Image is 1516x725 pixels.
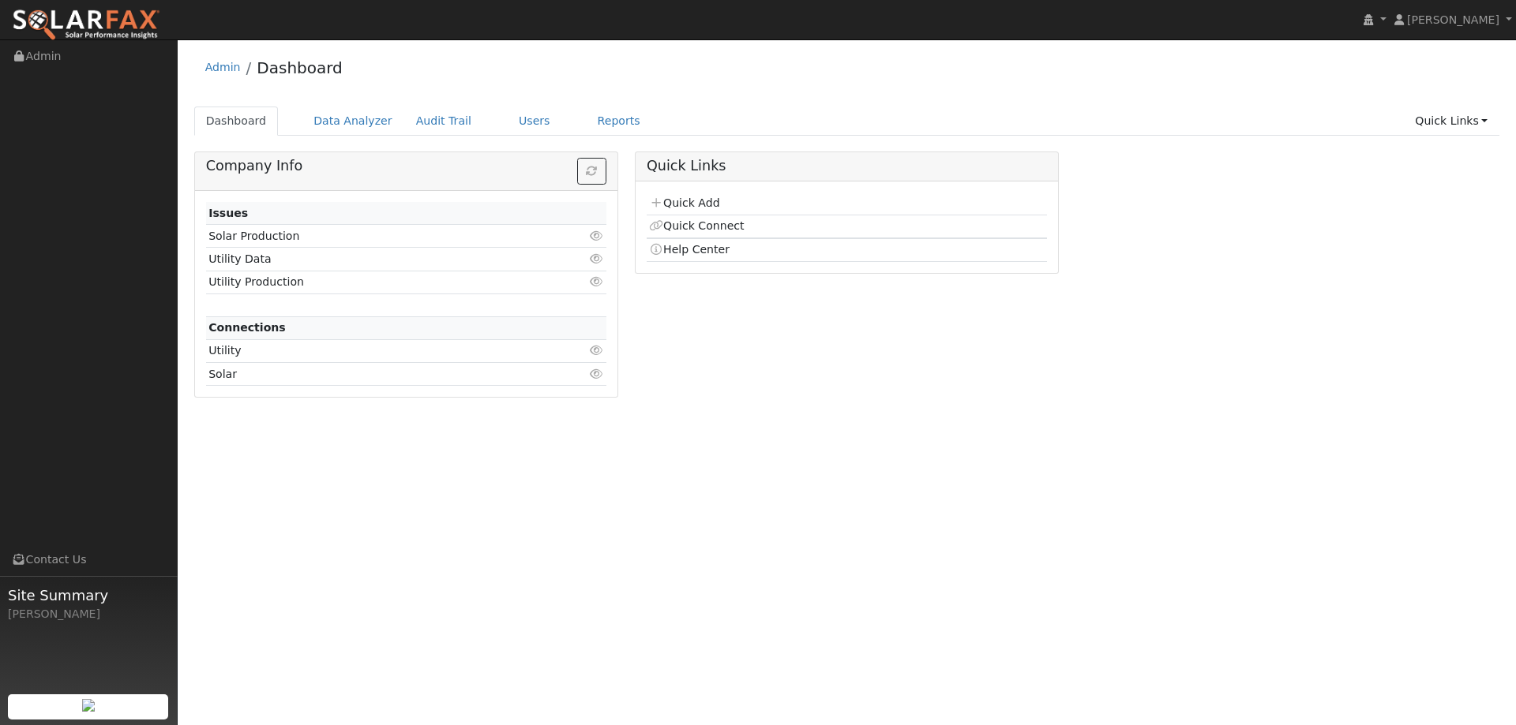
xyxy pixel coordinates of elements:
a: Quick Connect [649,219,744,232]
strong: Connections [208,321,286,334]
td: Utility Data [206,248,542,271]
a: Help Center [649,243,730,256]
a: Quick Add [649,196,719,209]
i: Click to view [590,276,604,287]
a: Dashboard [257,58,343,77]
strong: Issues [208,207,248,219]
i: Click to view [590,230,604,241]
h5: Quick Links [647,158,1047,174]
td: Solar [206,363,542,386]
i: Click to view [590,253,604,264]
div: [PERSON_NAME] [8,606,169,622]
span: Site Summary [8,585,169,606]
img: SolarFax [12,9,160,42]
a: Reports [586,107,652,136]
i: Click to view [590,368,604,379]
td: Solar Production [206,225,542,248]
img: retrieve [82,699,95,712]
a: Users [507,107,562,136]
a: Admin [205,61,241,73]
a: Dashboard [194,107,279,136]
td: Utility Production [206,271,542,293]
a: Data Analyzer [302,107,404,136]
td: Utility [206,339,542,362]
a: Quick Links [1403,107,1499,136]
h5: Company Info [206,158,606,174]
i: Click to view [590,345,604,356]
a: Audit Trail [404,107,483,136]
span: [PERSON_NAME] [1407,13,1499,26]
